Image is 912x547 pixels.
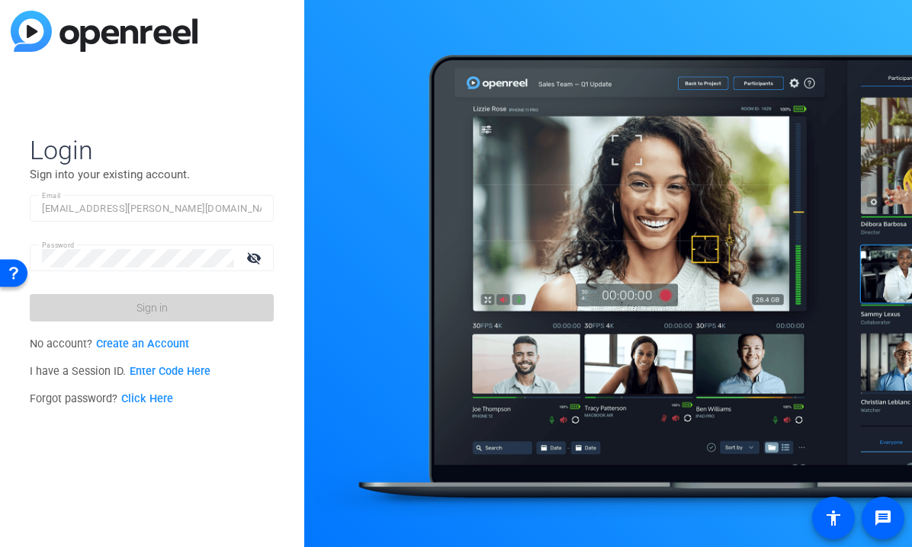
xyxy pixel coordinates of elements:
p: Sign into your existing account. [30,166,274,183]
span: Login [30,134,274,166]
mat-label: Password [42,241,75,249]
a: Create an Account [96,337,189,350]
mat-icon: accessibility [824,509,843,527]
mat-icon: visibility_off [237,247,274,269]
span: I have a Session ID. [30,365,210,378]
mat-icon: message [874,509,892,527]
img: blue-gradient.svg [11,11,197,52]
span: Forgot password? [30,392,173,405]
mat-label: Email [42,191,61,200]
input: Enter Email Address [42,200,262,218]
a: Click Here [121,392,173,405]
a: Enter Code Here [130,365,210,378]
span: No account? [30,337,189,350]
